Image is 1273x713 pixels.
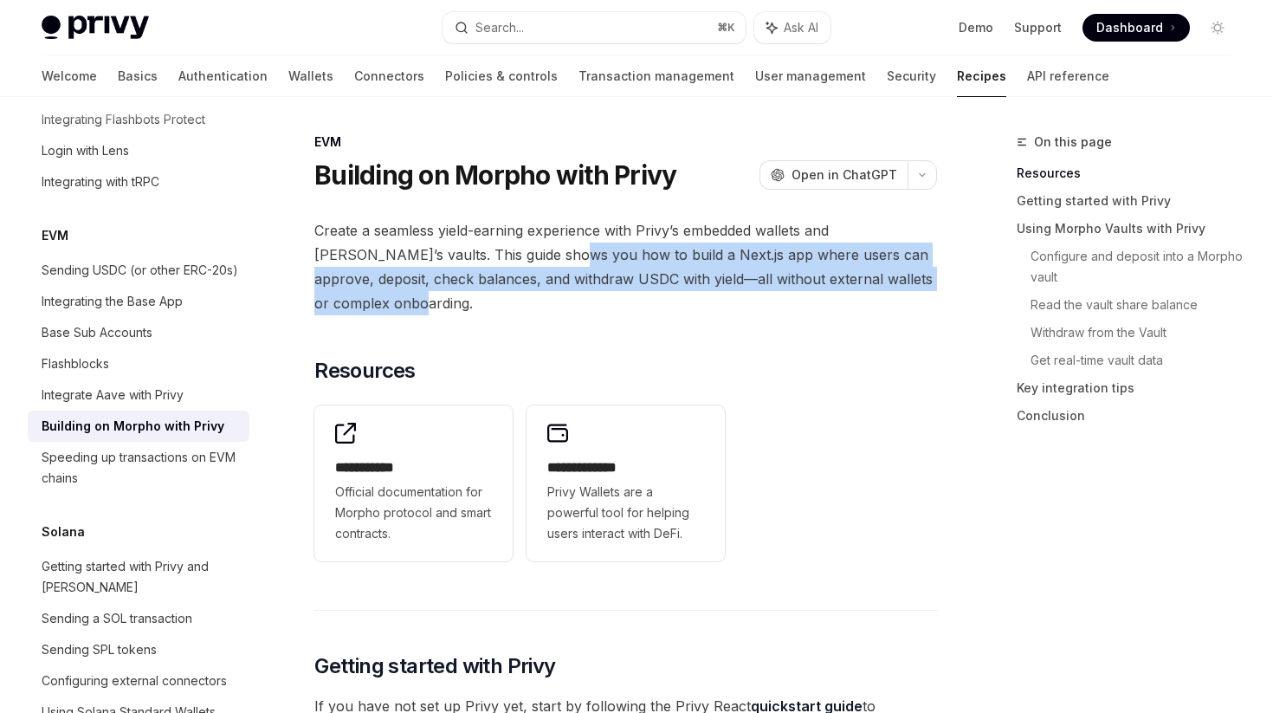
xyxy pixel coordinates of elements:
a: Login with Lens [28,135,249,166]
a: Getting started with Privy and [PERSON_NAME] [28,551,249,603]
a: Configuring external connectors [28,665,249,697]
a: Read the vault share balance [1031,291,1245,319]
a: Resources [1017,159,1245,187]
div: Base Sub Accounts [42,322,152,343]
span: Create a seamless yield-earning experience with Privy’s embedded wallets and [PERSON_NAME]’s vaul... [314,218,937,315]
a: Demo [959,19,993,36]
a: **** **** ***Privy Wallets are a powerful tool for helping users interact with DeFi. [527,405,725,561]
a: Dashboard [1082,14,1190,42]
a: Security [887,55,936,97]
button: Ask AI [754,12,830,43]
div: Getting started with Privy and [PERSON_NAME] [42,556,239,598]
a: Sending SPL tokens [28,634,249,665]
a: Support [1014,19,1062,36]
div: EVM [314,133,937,151]
button: Open in ChatGPT [759,160,908,190]
a: Building on Morpho with Privy [28,411,249,442]
span: Open in ChatGPT [792,166,897,184]
h5: Solana [42,522,85,542]
a: Sending a SOL transaction [28,603,249,634]
div: Flashblocks [42,353,109,374]
h1: Building on Morpho with Privy [314,159,676,191]
div: Integrating with tRPC [42,172,159,192]
div: Sending SPL tokens [42,639,157,660]
a: Getting started with Privy [1017,187,1245,215]
div: Sending a SOL transaction [42,608,192,629]
a: Welcome [42,55,97,97]
a: Integrating the Base App [28,286,249,317]
span: ⌘ K [717,21,735,35]
h5: EVM [42,225,68,246]
a: Get real-time vault data [1031,347,1245,374]
span: Privy Wallets are a powerful tool for helping users interact with DeFi. [547,482,704,544]
div: Integrate Aave with Privy [42,385,184,405]
button: Toggle dark mode [1204,14,1231,42]
button: Search...⌘K [443,12,745,43]
a: **** **** *Official documentation for Morpho protocol and smart contracts. [314,405,513,561]
a: Withdraw from the Vault [1031,319,1245,347]
div: Search... [475,17,524,38]
a: Basics [118,55,158,97]
a: Recipes [957,55,1006,97]
a: Sending USDC (or other ERC-20s) [28,255,249,286]
div: Integrating the Base App [42,291,183,312]
span: On this page [1034,132,1112,152]
a: Connectors [354,55,424,97]
a: User management [755,55,866,97]
span: Ask AI [784,19,818,36]
a: Integrating with tRPC [28,166,249,198]
a: Conclusion [1017,402,1245,430]
span: Resources [314,357,416,385]
div: Configuring external connectors [42,671,227,691]
a: Policies & controls [445,55,558,97]
a: Speeding up transactions on EVM chains [28,442,249,494]
a: Authentication [178,55,268,97]
a: Flashblocks [28,348,249,379]
div: Sending USDC (or other ERC-20s) [42,260,238,281]
img: light logo [42,16,149,40]
a: Using Morpho Vaults with Privy [1017,215,1245,243]
a: Base Sub Accounts [28,317,249,348]
a: Key integration tips [1017,374,1245,402]
div: Login with Lens [42,140,129,161]
a: Transaction management [578,55,734,97]
a: Integrate Aave with Privy [28,379,249,411]
a: Wallets [288,55,333,97]
div: Speeding up transactions on EVM chains [42,447,239,489]
span: Dashboard [1096,19,1163,36]
span: Getting started with Privy [314,652,555,680]
a: Configure and deposit into a Morpho vault [1031,243,1245,291]
div: Building on Morpho with Privy [42,416,224,437]
span: Official documentation for Morpho protocol and smart contracts. [335,482,492,544]
a: API reference [1027,55,1109,97]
